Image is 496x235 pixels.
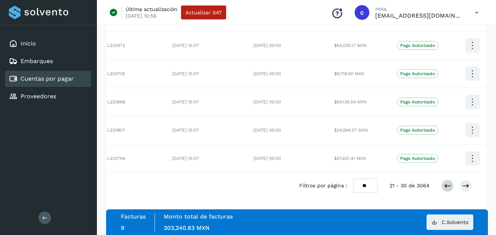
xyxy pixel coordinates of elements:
[427,214,473,230] button: C.Solvento
[172,71,199,76] span: [DATE] 15:07
[400,71,435,76] p: Pago Autorizado
[375,6,463,12] p: Hola,
[121,224,124,231] span: 9
[334,156,366,161] span: $27,621.41 MXN
[185,10,222,15] span: Actualizar SAT
[172,99,199,104] span: [DATE] 15:07
[121,213,146,220] label: Facturas
[253,128,281,133] span: [DATE] 00:00
[107,99,125,104] span: L220666
[5,36,91,52] div: Inicio
[334,99,367,104] span: $94,136.54 MXN
[126,6,177,12] p: Última actualización
[21,40,36,47] a: Inicio
[181,5,226,19] button: Actualizar SAT
[5,88,91,104] div: Proveedores
[5,71,91,87] div: Cuentas por pagar
[375,12,463,19] p: contabilidad5@easo.com
[253,99,281,104] span: [DATE] 00:00
[442,220,468,225] span: C.Solvento
[334,71,364,76] span: $9,718.90 MXN
[400,156,435,161] p: Pago Autorizado
[172,156,199,161] span: [DATE] 15:07
[107,43,125,48] span: L220972
[107,71,125,76] span: L220705
[253,43,281,48] span: [DATE] 00:00
[21,58,53,65] a: Embarques
[334,128,368,133] span: $34,994.57 MXN
[400,128,435,133] p: Pago Autorizado
[164,213,233,220] label: Monto total de facturas
[21,75,74,82] a: Cuentas por pagar
[253,156,281,161] span: [DATE] 00:00
[172,128,199,133] span: [DATE] 15:07
[21,93,56,100] a: Proveedores
[299,182,347,190] span: Filtros por página :
[390,182,430,190] span: 21 - 30 de 3064
[107,156,125,161] span: L220764
[107,128,125,133] span: L220807
[126,12,157,19] p: [DATE] 10:56
[334,43,367,48] span: $54,035.17 MXN
[172,43,199,48] span: [DATE] 15:07
[400,43,435,48] p: Pago Autorizado
[5,53,91,69] div: Embarques
[400,99,435,104] p: Pago Autorizado
[253,71,281,76] span: [DATE] 00:00
[164,224,210,231] span: 203,240.83 MXN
